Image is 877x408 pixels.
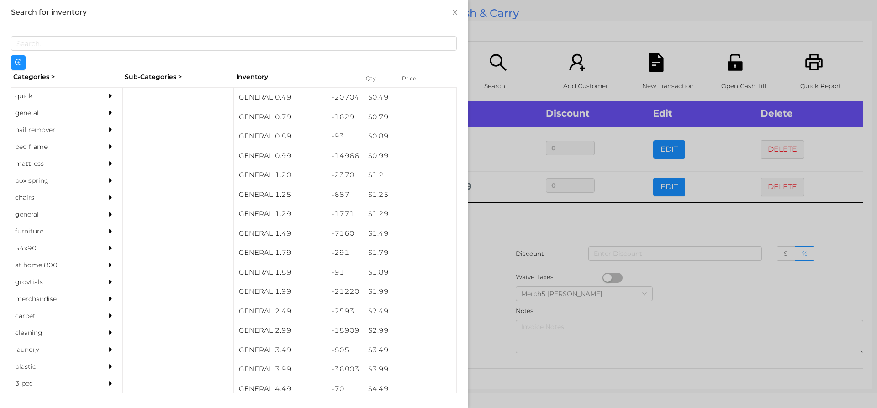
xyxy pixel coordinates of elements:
div: general [11,206,95,223]
i: icon: caret-right [107,279,114,285]
div: -93 [327,127,364,146]
i: icon: caret-right [107,93,114,99]
div: $ 1.99 [364,282,456,302]
input: Search... [11,36,457,51]
div: $ 2.99 [364,321,456,340]
div: GENERAL 1.89 [234,263,327,282]
div: -20704 [327,88,364,107]
div: -18909 [327,321,364,340]
div: cleaning [11,324,95,341]
div: GENERAL 1.49 [234,224,327,244]
div: Search for inventory [11,7,457,17]
div: -291 [327,243,364,263]
div: -1771 [327,204,364,224]
i: icon: caret-right [107,296,114,302]
i: icon: caret-right [107,177,114,184]
i: icon: caret-right [107,160,114,167]
div: -805 [327,340,364,360]
div: GENERAL 0.79 [234,107,327,127]
i: icon: caret-right [107,380,114,387]
div: GENERAL 0.99 [234,146,327,166]
i: icon: caret-right [107,329,114,336]
div: GENERAL 0.49 [234,88,327,107]
div: nail remover [11,122,95,138]
i: icon: caret-right [107,194,114,201]
div: Sub-Categories > [122,70,234,84]
i: icon: caret-right [107,346,114,353]
div: Inventory [236,72,354,82]
div: grovtials [11,274,95,291]
button: icon: plus-circle [11,55,26,70]
div: plastic [11,358,95,375]
i: icon: caret-right [107,211,114,217]
div: quick [11,88,95,105]
i: icon: caret-right [107,143,114,150]
div: GENERAL 1.25 [234,185,327,205]
div: GENERAL 3.49 [234,340,327,360]
div: GENERAL 1.79 [234,243,327,263]
div: -91 [327,263,364,282]
div: at home 800 [11,257,95,274]
i: icon: caret-right [107,228,114,234]
div: laundry [11,341,95,358]
div: $ 0.89 [364,127,456,146]
div: $ 3.99 [364,360,456,379]
div: Price [400,72,436,85]
div: $ 1.2 [364,165,456,185]
div: GENERAL 4.49 [234,379,327,399]
div: -7160 [327,224,364,244]
div: 54x90 [11,240,95,257]
div: GENERAL 1.99 [234,282,327,302]
div: chairs [11,189,95,206]
i: icon: caret-right [107,110,114,116]
div: general [11,105,95,122]
div: $ 1.89 [364,263,456,282]
div: GENERAL 2.49 [234,302,327,321]
div: Qty [364,72,391,85]
i: icon: caret-right [107,363,114,370]
div: $ 4.49 [364,379,456,399]
div: GENERAL 2.99 [234,321,327,340]
div: $ 0.99 [364,146,456,166]
div: -687 [327,185,364,205]
div: -36803 [327,360,364,379]
div: GENERAL 3.99 [234,360,327,379]
div: -2593 [327,302,364,321]
div: $ 0.49 [364,88,456,107]
i: icon: caret-right [107,127,114,133]
div: carpet [11,307,95,324]
div: $ 2.49 [364,302,456,321]
div: $ 0.79 [364,107,456,127]
div: -70 [327,379,364,399]
div: 3 pec [11,375,95,392]
div: $ 3.49 [364,340,456,360]
div: mattress [11,155,95,172]
div: box spring [11,172,95,189]
div: -14966 [327,146,364,166]
i: icon: caret-right [107,313,114,319]
i: icon: caret-right [107,262,114,268]
div: $ 1.79 [364,243,456,263]
div: -1629 [327,107,364,127]
i: icon: close [451,9,459,16]
i: icon: caret-right [107,245,114,251]
div: -21220 [327,282,364,302]
div: merchandise [11,291,95,307]
div: -2370 [327,165,364,185]
div: GENERAL 0.89 [234,127,327,146]
div: $ 1.29 [364,204,456,224]
div: furniture [11,223,95,240]
div: GENERAL 1.20 [234,165,327,185]
div: GENERAL 1.29 [234,204,327,224]
div: bed frame [11,138,95,155]
div: $ 1.25 [364,185,456,205]
div: Categories > [11,70,122,84]
div: $ 1.49 [364,224,456,244]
